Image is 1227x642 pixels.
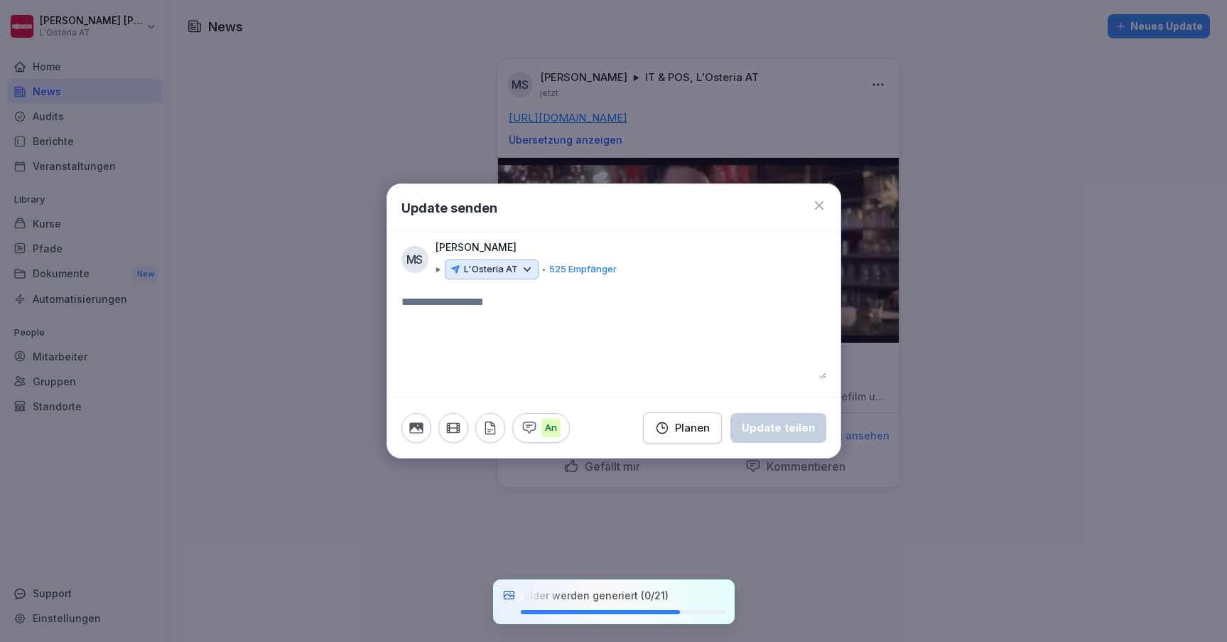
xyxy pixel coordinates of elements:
[730,413,826,443] button: Update teilen
[643,412,722,444] button: Planen
[464,262,518,277] p: L'Osteria AT
[401,198,497,218] h1: Update senden
[742,420,815,436] div: Update teilen
[512,413,570,443] button: An
[436,240,517,255] p: [PERSON_NAME]
[401,246,428,273] div: MS
[655,420,710,436] div: Planen
[549,262,617,277] p: 525 Empfänger
[541,419,561,437] p: An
